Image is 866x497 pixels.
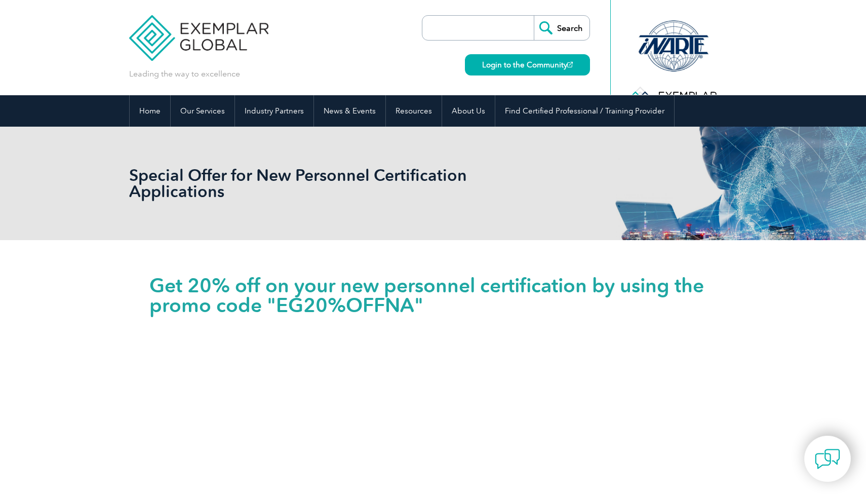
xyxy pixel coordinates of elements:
p: Leading the way to excellence [129,68,240,80]
a: About Us [442,95,495,127]
input: Search [534,16,589,40]
a: Industry Partners [235,95,313,127]
a: News & Events [314,95,385,127]
img: contact-chat.png [815,446,840,472]
img: open_square.png [567,62,573,67]
a: Our Services [171,95,234,127]
a: Home [130,95,170,127]
h1: Get 20% off on your new personnel certification by using the promo code "EG20%OFFNA" [149,276,717,315]
a: Resources [386,95,442,127]
h2: Special Offer for New Personnel Certification Applications [129,167,555,200]
a: Find Certified Professional / Training Provider [495,95,674,127]
a: Login to the Community [465,54,590,75]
